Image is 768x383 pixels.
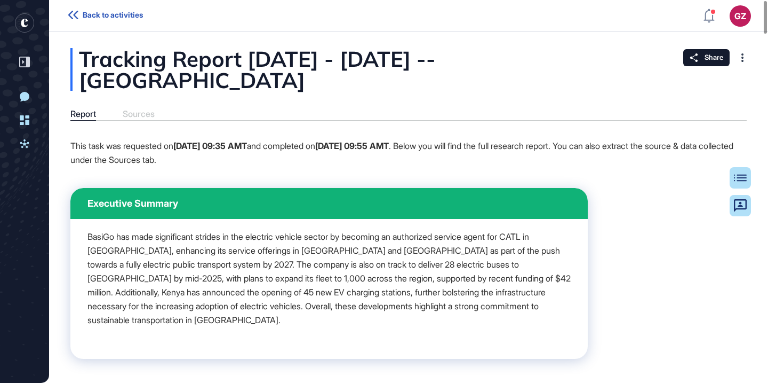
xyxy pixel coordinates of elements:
[15,13,34,33] div: entrapeer-logo
[83,11,143,19] span: Back to activities
[730,5,751,27] button: GZ
[87,199,178,208] span: Executive Summary
[87,230,571,327] p: BasiGo has made significant strides in the electric vehicle sector by becoming an authorized serv...
[315,140,389,151] strong: [DATE] 09:55 AMT
[70,139,747,167] p: This task was requested on and completed on . Below you will find the full research report. You c...
[705,53,723,62] span: Share
[173,140,247,151] strong: [DATE] 09:35 AMT
[70,109,96,119] div: Report
[68,11,150,21] a: Back to activities
[70,48,747,91] div: Tracking Report [DATE] - [DATE] -- [GEOGRAPHIC_DATA]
